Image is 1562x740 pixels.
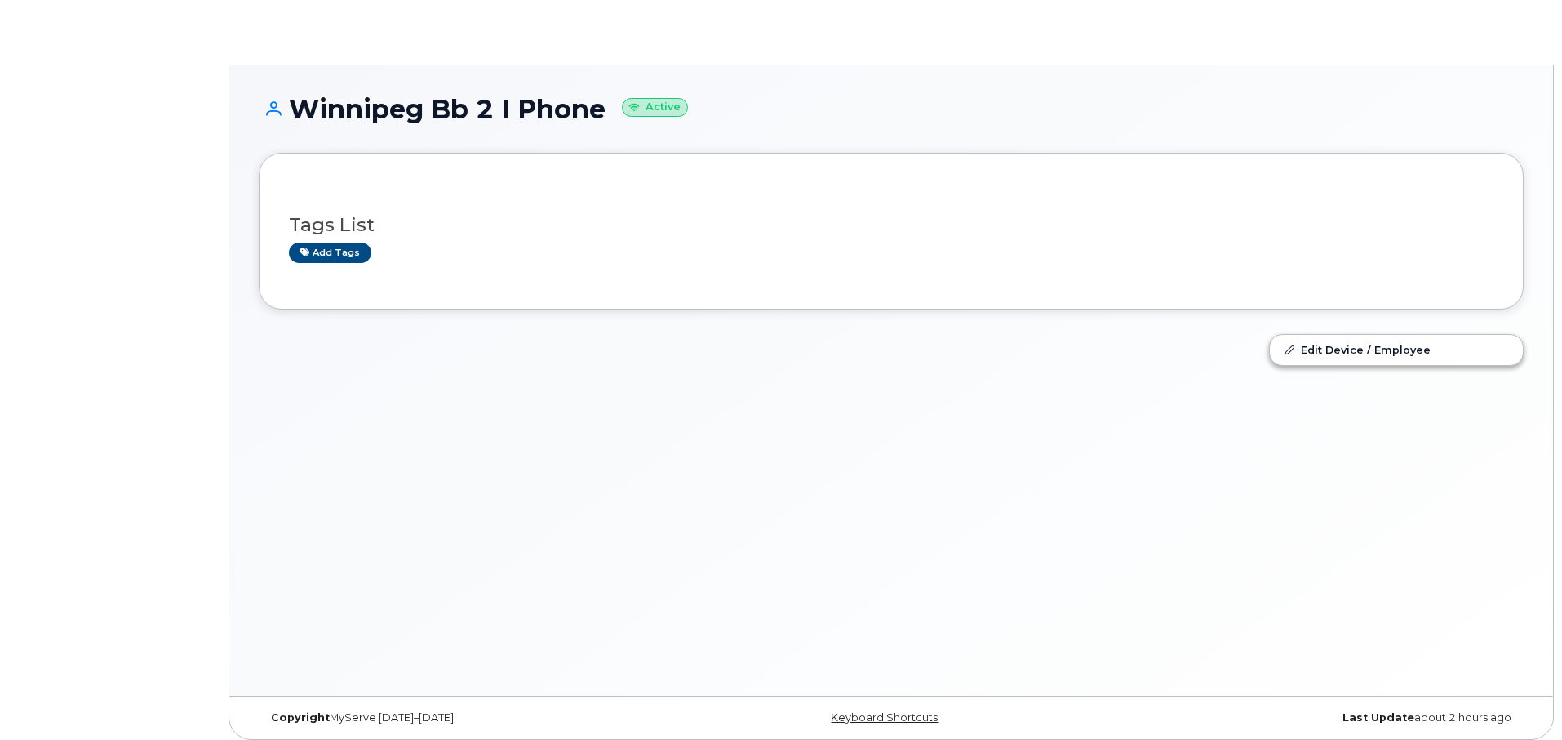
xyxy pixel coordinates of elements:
h1: Winnipeg Bb 2 I Phone [259,95,1524,123]
a: Add tags [289,243,371,263]
strong: Copyright [271,711,330,724]
a: Edit Device / Employee [1270,335,1523,364]
div: about 2 hours ago [1102,711,1524,724]
h3: Tags List [289,215,1493,235]
strong: Last Update [1342,711,1414,724]
a: Keyboard Shortcuts [831,711,938,724]
small: Active [622,98,688,117]
div: MyServe [DATE]–[DATE] [259,711,681,724]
